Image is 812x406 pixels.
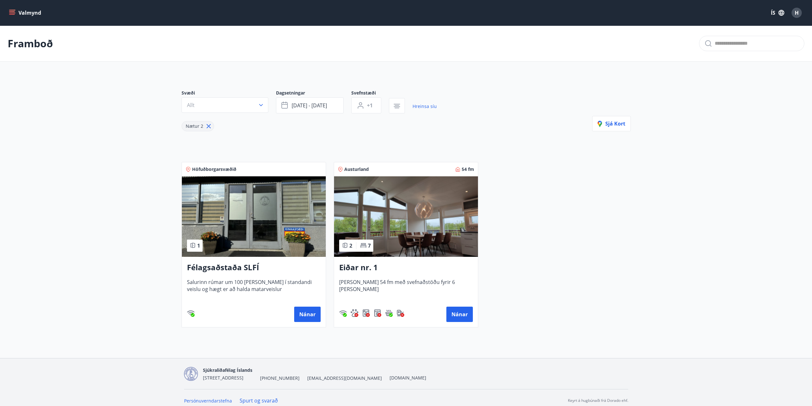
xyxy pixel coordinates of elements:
[197,242,200,249] span: 1
[260,375,300,381] span: [PHONE_NUMBER]
[351,90,389,97] span: Svefnstæði
[385,309,393,317] img: h89QDIuHlAdpqTriuIvuEWkTH976fOgBEOOeu1mi.svg
[462,166,474,172] span: 54 fm
[339,262,473,273] h3: Eiðar nr. 1
[446,307,473,322] button: Nánar
[339,279,473,300] span: [PERSON_NAME] 54 fm með svefnaðstöðu fyrir 6 [PERSON_NAME]
[192,166,236,172] span: Höfuðborgarsvæðið
[187,309,195,317] div: Þráðlaust net
[351,309,358,317] div: Gæludýr
[344,166,369,172] span: Austurland
[182,90,276,97] span: Svæði
[276,97,344,113] button: [DATE] - [DATE]
[349,242,352,249] span: 2
[789,5,804,20] button: H
[374,309,381,317] img: hddCLTAnxqFUMr1fxmbGG8zWilo2syolR0f9UjPn.svg
[592,116,631,131] button: Sjá kort
[182,121,214,131] div: Nætur 2
[187,262,321,273] h3: Félagsaðstaða SLFÍ
[598,120,625,127] span: Sjá kort
[367,102,373,109] span: +1
[351,309,358,317] img: pxcaIm5dSOV3FS4whs1soiYWTwFQvksT25a9J10C.svg
[767,7,788,19] button: ÍS
[362,309,370,317] div: Þvottavél
[351,97,381,113] button: +1
[390,375,426,381] a: [DOMAIN_NAME]
[203,367,252,373] span: Sjúkraliðafélag Íslands
[182,97,268,113] button: Allt
[187,309,195,317] img: HJRyFFsYp6qjeUYhR4dAD8CaCEsnIFYZ05miwXoh.svg
[292,102,327,109] span: [DATE] - [DATE]
[184,367,198,381] img: d7T4au2pYIU9thVz4WmmUT9xvMNnFvdnscGDOPEg.png
[339,309,347,317] div: Þráðlaust net
[182,176,326,257] img: Paella dish
[240,397,278,404] a: Spurt og svarað
[187,102,195,109] span: Allt
[187,279,321,300] span: Salurinn rúmar um 100 [PERSON_NAME] í standandi veislu og hægt er að halda matarveislur
[339,309,347,317] img: HJRyFFsYp6qjeUYhR4dAD8CaCEsnIFYZ05miwXoh.svg
[374,309,381,317] div: Þurrkari
[385,309,393,317] div: Heitur pottur
[8,7,44,19] button: menu
[8,36,53,50] p: Framboð
[795,9,799,16] span: H
[186,123,203,129] span: Nætur 2
[397,309,404,317] div: Hleðslustöð fyrir rafbíla
[276,90,351,97] span: Dagsetningar
[362,309,370,317] img: Dl16BY4EX9PAW649lg1C3oBuIaAsR6QVDQBO2cTm.svg
[307,375,382,381] span: [EMAIL_ADDRESS][DOMAIN_NAME]
[184,398,232,404] a: Persónuverndarstefna
[294,307,321,322] button: Nánar
[203,375,243,381] span: [STREET_ADDRESS]
[334,176,478,257] img: Paella dish
[568,398,628,403] p: Keyrt á hugbúnaði frá Dorado ehf.
[368,242,371,249] span: 7
[397,309,404,317] img: nH7E6Gw2rvWFb8XaSdRp44dhkQaj4PJkOoRYItBQ.svg
[413,99,437,113] a: Hreinsa síu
